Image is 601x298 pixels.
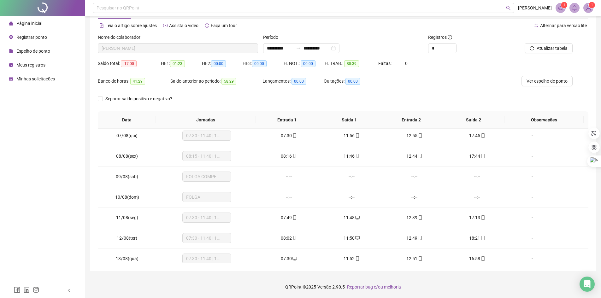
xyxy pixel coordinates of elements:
div: 17:13 [451,214,504,221]
span: mobile [480,256,485,261]
button: Atualizar tabela [525,43,573,53]
div: H. TRAB.: [325,60,378,67]
span: info-circle [448,35,452,39]
span: youtube [163,23,168,28]
span: 88:39 [344,60,359,67]
div: 07:30 [262,255,315,262]
th: Entrada 1 [256,111,318,129]
span: 07:30 - 11:40 | 12:40 - 17:45 [186,131,227,140]
img: 89868 [584,3,593,13]
div: 11:46 [325,153,378,160]
span: 07:30 - 11:40 | 12:40 - 17:00 [186,254,227,263]
span: 00:00 [211,60,226,67]
div: 12:44 [388,153,441,160]
span: 00:00 [345,78,360,85]
div: 11:48 [325,214,378,221]
div: 12:51 [388,255,441,262]
div: - [514,194,551,201]
span: 58:29 [221,78,236,85]
th: Data [98,111,156,129]
span: 13/08(qua) [116,256,138,261]
span: mobile [292,236,297,240]
div: --:-- [451,194,504,201]
span: clock-circle [9,63,13,67]
span: mobile [417,236,422,240]
span: file [9,49,13,53]
span: 07/08(qui) [116,133,138,138]
div: HE 2: [202,60,243,67]
div: --:-- [325,194,378,201]
span: Faltas: [378,61,392,66]
div: - [514,132,551,139]
div: 16:58 [451,255,504,262]
div: 17:44 [451,153,504,160]
sup: Atualize o seu contato no menu Meus Dados [589,2,595,8]
span: FOLGA COMPENSATÓRIA [186,172,227,181]
span: mobile [355,133,360,138]
div: 12:55 [388,132,441,139]
span: Minhas solicitações [16,76,55,81]
span: mobile [292,154,297,158]
div: --:-- [388,173,441,180]
span: desktop [355,215,360,220]
span: facebook [14,287,20,293]
button: Ver espelho de ponto [521,76,573,86]
span: mobile [480,236,485,240]
span: mobile [355,154,360,158]
span: 07:30 - 11:40 | 12:40 - 17:45 [186,233,227,243]
span: search [506,6,511,10]
div: 08:02 [262,235,315,242]
sup: 1 [561,2,567,8]
div: HE 1: [161,60,202,67]
div: 11:56 [325,132,378,139]
div: - [514,214,551,221]
span: Espelho de ponto [16,49,50,54]
span: mobile [417,215,422,220]
div: 18:21 [451,235,504,242]
span: mobile [417,256,422,261]
span: 11/08(seg) [116,215,138,220]
div: 12:39 [388,214,441,221]
span: Versão [317,284,331,289]
span: Meus registros [16,62,45,67]
span: 1 [591,3,593,7]
div: --:-- [388,194,441,201]
span: mobile [417,154,422,158]
span: mobile [480,154,485,158]
div: Quitações: [324,78,385,85]
div: 12:49 [388,235,441,242]
span: mobile [292,133,297,138]
th: Observações [504,111,584,129]
div: HE 3: [243,60,284,67]
span: 1 [563,3,565,7]
div: Saldo total: [98,60,161,67]
th: Jornadas [156,111,256,129]
span: Leia o artigo sobre ajustes [105,23,157,28]
div: 17:45 [451,132,504,139]
span: 00:00 [252,60,267,67]
span: Faça um tour [211,23,237,28]
span: file-text [99,23,104,28]
div: 07:30 [262,132,315,139]
span: 08/08(sex) [116,154,138,159]
span: Assista o vídeo [169,23,198,28]
th: Entrada 2 [380,111,442,129]
div: Lançamentos: [262,78,324,85]
span: mobile [355,256,360,261]
span: mobile [417,133,422,138]
span: 12/08(ter) [117,236,137,241]
div: 11:50 [325,235,378,242]
span: desktop [292,256,297,261]
span: 09/08(sáb) [116,174,138,179]
span: Separar saldo positivo e negativo? [103,95,175,102]
span: to [296,46,301,51]
span: bell [572,5,577,11]
span: reload [530,46,534,50]
div: --:-- [325,173,378,180]
span: environment [9,35,13,39]
span: notification [558,5,563,11]
span: 08:15 - 11:40 | 12:40 - 17:45 [186,151,227,161]
span: Registrar ponto [16,35,47,40]
div: --:-- [262,173,315,180]
th: Saída 1 [318,111,380,129]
